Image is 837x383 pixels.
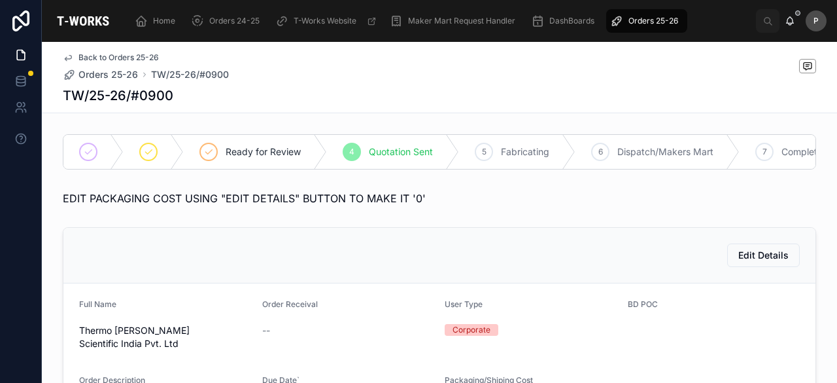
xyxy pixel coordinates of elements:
span: 5 [482,147,487,157]
span: Orders 25-26 [628,16,678,26]
span: Fabricating [501,145,549,158]
span: P [813,16,819,26]
span: DashBoards [549,16,594,26]
span: EDIT PACKAGING COST USING "EDIT DETAILS" BUTTON TO MAKE IT '0' [63,192,426,205]
span: Full Name [79,299,116,309]
span: 6 [598,147,603,157]
span: Dispatch/Makers Mart [617,145,713,158]
a: Orders 25-26 [606,9,687,33]
span: Home [153,16,175,26]
span: Complete [781,145,823,158]
a: Orders 24-25 [187,9,269,33]
span: Thermo [PERSON_NAME] Scientific India Pvt. Ltd [79,324,252,350]
span: Edit Details [738,249,789,262]
a: Maker Mart Request Handler [386,9,524,33]
a: T-Works Website [271,9,383,33]
span: Maker Mart Request Handler [408,16,515,26]
div: Corporate [453,324,490,336]
span: Back to Orders 25-26 [78,52,159,63]
span: 7 [762,147,767,157]
a: TW/25-26/#0900 [151,68,229,81]
div: scrollable content [124,7,756,35]
span: Order Receival [262,299,318,309]
span: Orders 25-26 [78,68,138,81]
span: BD POC [628,299,658,309]
button: Edit Details [727,244,800,267]
h1: TW/25-26/#0900 [63,86,173,105]
span: T-Works Website [294,16,356,26]
span: 4 [349,147,354,157]
a: Back to Orders 25-26 [63,52,159,63]
span: User Type [445,299,483,309]
a: Home [131,9,184,33]
span: -- [262,324,270,337]
a: DashBoards [527,9,604,33]
span: Orders 24-25 [209,16,260,26]
span: Quotation Sent [369,145,433,158]
img: App logo [52,10,114,31]
a: Orders 25-26 [63,68,138,81]
span: Ready for Review [226,145,301,158]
